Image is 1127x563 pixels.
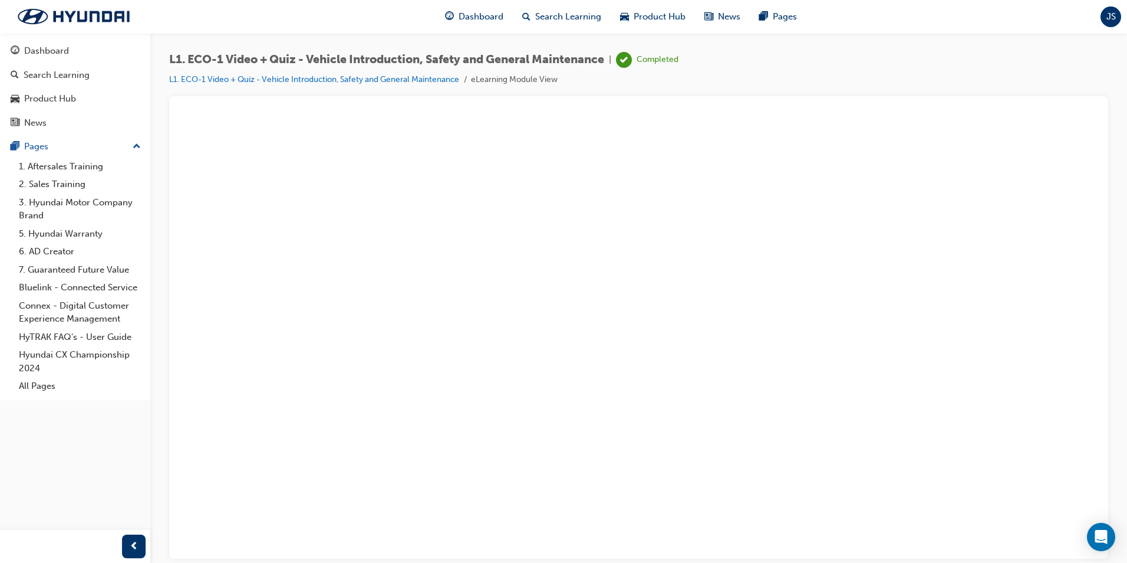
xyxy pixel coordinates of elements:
[11,46,19,57] span: guage-icon
[436,5,513,29] a: guage-iconDashboard
[773,10,797,24] span: Pages
[611,5,695,29] a: car-iconProduct Hub
[5,136,146,158] button: Pages
[471,73,558,87] li: eLearning Module View
[5,64,146,86] a: Search Learning
[637,54,678,66] div: Completed
[695,5,750,29] a: news-iconNews
[634,10,686,24] span: Product Hub
[6,4,141,29] img: Trak
[169,53,604,67] span: L1. ECO-1 Video + Quiz - Vehicle Introduction, Safety and General Maintenance
[24,68,90,82] div: Search Learning
[445,9,454,24] span: guage-icon
[14,328,146,346] a: HyTRAK FAQ's - User Guide
[14,194,146,225] a: 3. Hyundai Motor Company Brand
[620,9,629,24] span: car-icon
[5,112,146,134] a: News
[14,346,146,377] a: Hyundai CX Championship 2024
[535,10,601,24] span: Search Learning
[14,243,146,261] a: 6. AD Creator
[24,140,48,153] div: Pages
[24,92,76,106] div: Product Hub
[609,53,611,67] span: |
[718,10,740,24] span: News
[14,225,146,243] a: 5. Hyundai Warranty
[459,10,503,24] span: Dashboard
[5,88,146,110] a: Product Hub
[513,5,611,29] a: search-iconSearch Learning
[169,74,459,84] a: L1. ECO-1 Video + Quiz - Vehicle Introduction, Safety and General Maintenance
[1106,10,1116,24] span: JS
[11,118,19,129] span: news-icon
[11,94,19,104] span: car-icon
[1087,523,1115,551] div: Open Intercom Messenger
[24,116,47,130] div: News
[11,70,19,81] span: search-icon
[616,52,632,68] span: learningRecordVerb_COMPLETE-icon
[5,38,146,136] button: DashboardSearch LearningProduct HubNews
[522,9,530,24] span: search-icon
[130,539,139,554] span: prev-icon
[1100,6,1121,27] button: JS
[11,142,19,152] span: pages-icon
[14,297,146,328] a: Connex - Digital Customer Experience Management
[5,40,146,62] a: Dashboard
[24,44,69,58] div: Dashboard
[759,9,768,24] span: pages-icon
[14,377,146,395] a: All Pages
[704,9,713,24] span: news-icon
[14,158,146,176] a: 1. Aftersales Training
[133,139,141,155] span: up-icon
[14,175,146,194] a: 2. Sales Training
[750,5,806,29] a: pages-iconPages
[14,279,146,297] a: Bluelink - Connected Service
[14,261,146,279] a: 7. Guaranteed Future Value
